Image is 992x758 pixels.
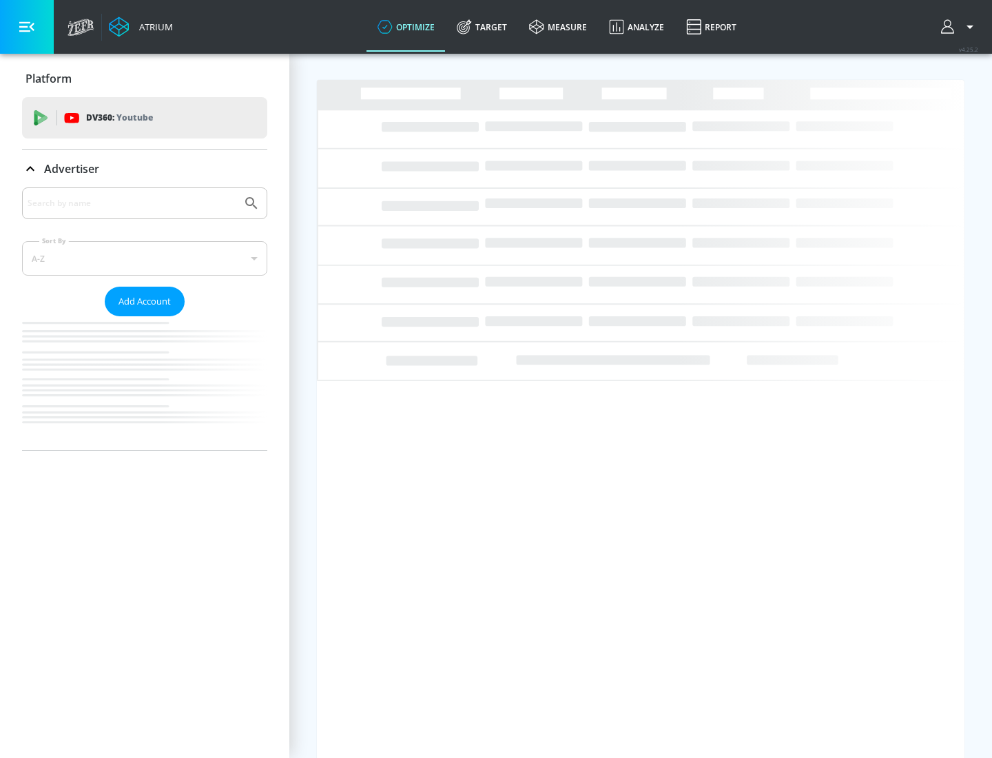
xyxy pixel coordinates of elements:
[25,71,72,86] p: Platform
[39,236,69,245] label: Sort By
[598,2,675,52] a: Analyze
[109,17,173,37] a: Atrium
[518,2,598,52] a: measure
[116,110,153,125] p: Youtube
[446,2,518,52] a: Target
[118,294,171,309] span: Add Account
[22,187,267,450] div: Advertiser
[366,2,446,52] a: optimize
[105,287,185,316] button: Add Account
[22,241,267,276] div: A-Z
[22,59,267,98] div: Platform
[44,161,99,176] p: Advertiser
[22,97,267,139] div: DV360: Youtube
[22,150,267,188] div: Advertiser
[134,21,173,33] div: Atrium
[28,194,236,212] input: Search by name
[86,110,153,125] p: DV360:
[22,316,267,450] nav: list of Advertiser
[675,2,747,52] a: Report
[959,45,978,53] span: v 4.25.2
